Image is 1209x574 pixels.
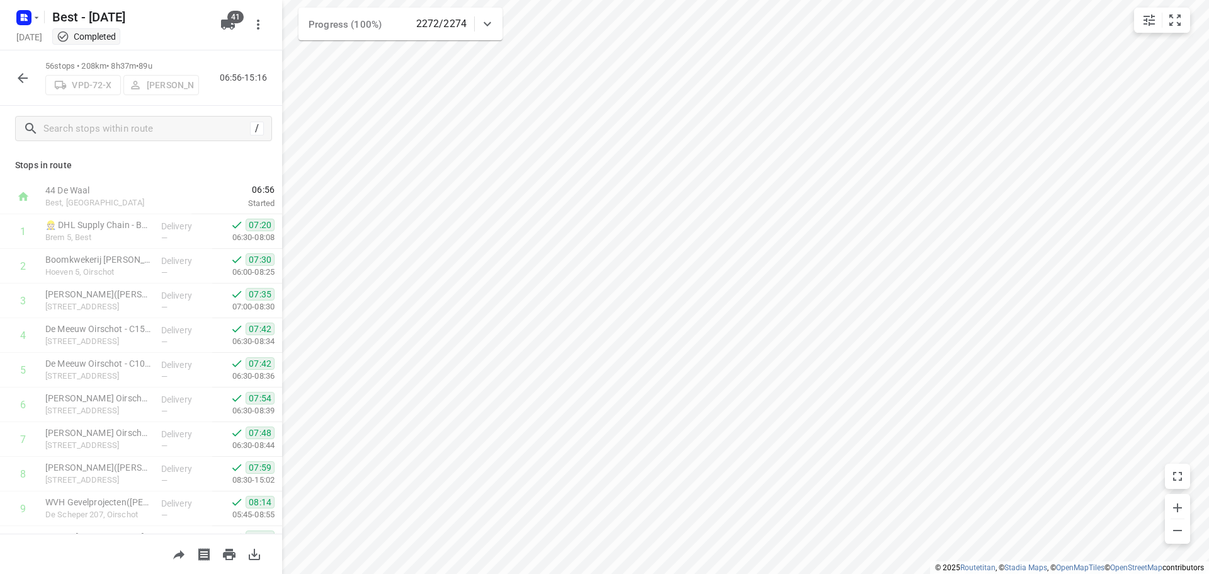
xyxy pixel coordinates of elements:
[161,441,167,451] span: —
[45,266,151,278] p: Hoeven 5, Oirschot
[191,183,275,196] span: 06:56
[161,324,208,336] p: Delivery
[166,548,191,560] span: Share route
[246,461,275,474] span: 07:59
[309,19,382,30] span: Progress (100%)
[246,496,275,508] span: 08:14
[215,12,241,37] button: 41
[1162,8,1188,33] button: Fit zoom
[246,253,275,266] span: 07:30
[45,405,151,417] p: [STREET_ADDRESS]
[230,288,243,301] svg: Done
[246,392,275,405] span: 07:54
[212,370,275,382] p: 06:30-08:36
[217,548,242,560] span: Print route
[45,288,151,301] p: Leenders Haardkachels(Roel Staadegaard)
[161,406,167,416] span: —
[220,71,272,84] p: 06:56-15:16
[20,503,26,515] div: 9
[45,357,151,370] p: De Meeuw Oirschot - C10(Janette van Roosmalen)
[246,288,275,301] span: 07:35
[298,8,502,40] div: Progress (100%)2272/2274
[1137,8,1162,33] button: Map settings
[20,364,26,376] div: 5
[45,197,176,209] p: Best, [GEOGRAPHIC_DATA]
[230,496,243,508] svg: Done
[1056,563,1104,572] a: OpenMapTiles
[230,253,243,266] svg: Done
[161,372,167,381] span: —
[246,357,275,370] span: 07:42
[45,184,176,197] p: 44 De Waal
[57,30,116,43] div: Completed
[250,122,264,135] div: /
[230,427,243,439] svg: Done
[246,531,275,543] span: 08:16
[212,474,275,486] p: 08:30-15:02
[227,11,244,23] span: 41
[1134,8,1190,33] div: small contained button group
[139,61,152,71] span: 89u
[161,476,167,485] span: —
[45,219,151,231] p: 👷🏻 DHL Supply Chain - Best(Jolanda Diepstraten)
[161,289,208,302] p: Delivery
[212,405,275,417] p: 06:30-08:39
[212,335,275,348] p: 06:30-08:34
[212,266,275,278] p: 06:00-08:25
[416,16,467,32] p: 2272/2274
[212,231,275,244] p: 06:30-08:08
[45,508,151,521] p: De Scheper 207, Oirschot
[212,508,275,521] p: 05:45-08:55
[161,359,208,371] p: Delivery
[161,462,208,475] p: Delivery
[161,510,167,520] span: —
[242,548,267,560] span: Download route
[45,474,151,486] p: Rijkesluisstraat 25, Oirschot
[191,548,217,560] span: Print shipping labels
[161,497,208,510] p: Delivery
[20,260,26,272] div: 2
[161,255,208,267] p: Delivery
[20,226,26,238] div: 1
[45,323,151,335] p: De Meeuw Oirschot - C15(Janette van Roosmalen)
[161,220,208,232] p: Delivery
[20,433,26,445] div: 7
[45,335,151,348] p: Industrieweg 15, Oirschot
[161,268,167,277] span: —
[45,531,151,543] p: Coco & Sebas (Aimee van Mullem)
[230,461,243,474] svg: Done
[161,393,208,406] p: Delivery
[246,427,275,439] span: 07:48
[45,60,199,72] p: 56 stops • 208km • 8h37m
[161,337,167,347] span: —
[20,468,26,480] div: 8
[20,295,26,307] div: 3
[20,399,26,411] div: 6
[45,439,151,452] p: [STREET_ADDRESS]
[45,496,151,508] p: WVH Gevelprojecten(Hanneke van den Brand)
[45,253,151,266] p: Boomkwekerij P. Bressers(Paul Bressers)
[43,119,250,139] input: Search stops within route
[1004,563,1047,572] a: Stadia Maps
[960,563,996,572] a: Routetitan
[230,392,243,405] svg: Done
[935,563,1204,572] li: © 2025 , © , © © contributors
[246,219,275,231] span: 07:20
[212,439,275,452] p: 06:30-08:44
[1110,563,1162,572] a: OpenStreetMap
[230,219,243,231] svg: Done
[230,323,243,335] svg: Done
[230,531,243,543] svg: Done
[45,370,151,382] p: Industrieweg 10, Oirschot
[45,392,151,405] p: De Meeuw Oirschot - C04(Janette van Roosmalen)
[136,61,139,71] span: •
[230,357,243,370] svg: Done
[246,12,271,37] button: More
[212,301,275,313] p: 07:00-08:30
[45,427,151,439] p: De Meeuw Oirschot - Hoofdgebouw - C08(Janette van Roosmalen)
[161,428,208,440] p: Delivery
[45,461,151,474] p: Hema - Oirschot(Cher van Roosmalen)
[161,302,167,312] span: —
[246,323,275,335] span: 07:42
[161,233,167,243] span: —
